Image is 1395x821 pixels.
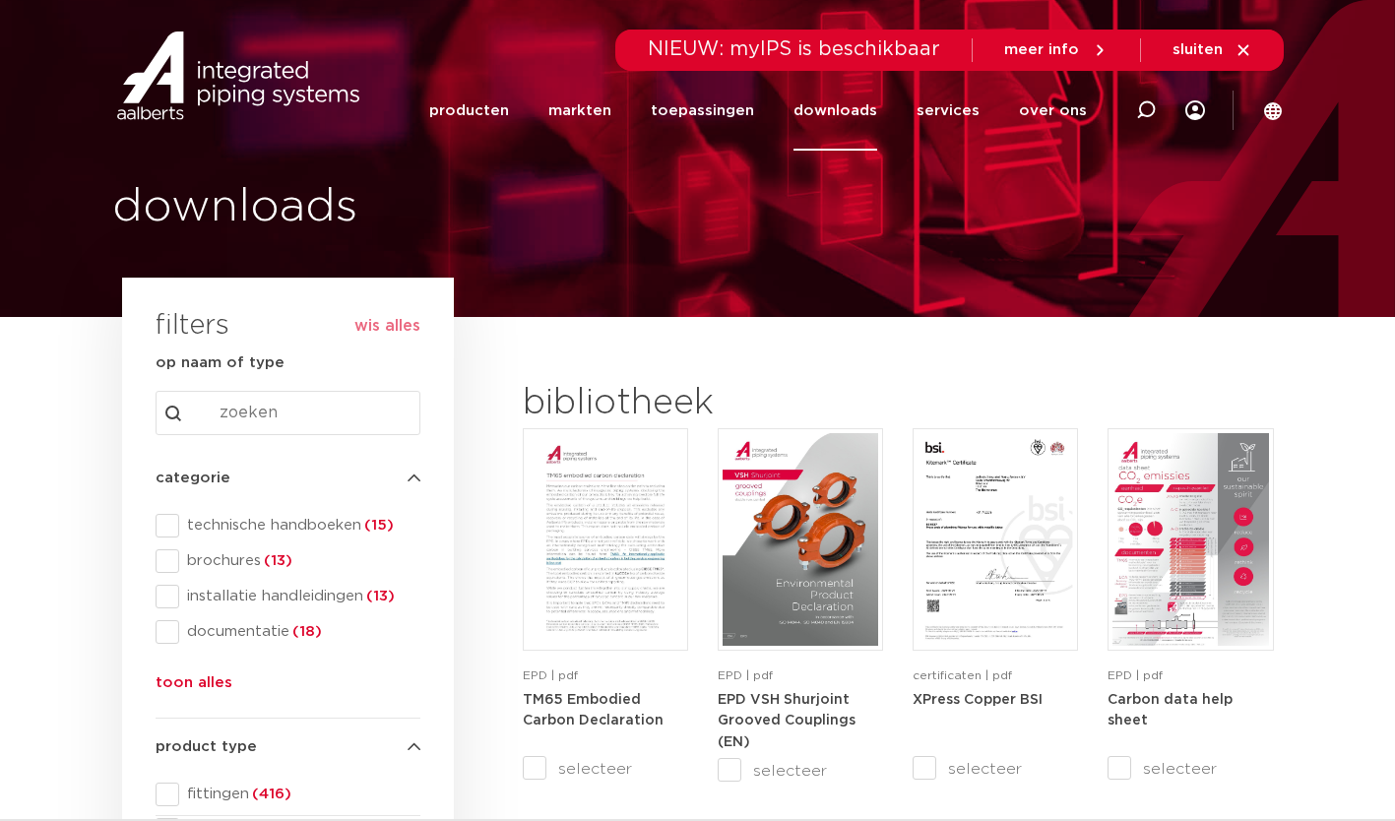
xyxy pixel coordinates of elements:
[648,39,940,59] span: NIEUW: myIPS is beschikbaar
[156,355,285,370] strong: op naam of type
[179,551,420,571] span: brochures
[651,71,754,151] a: toepassingen
[913,693,1043,707] strong: XPress Copper BSI
[718,693,856,749] strong: EPD VSH Shurjoint Grooved Couplings (EN)
[156,735,420,759] h4: product type
[523,692,664,728] a: TM65 Embodied Carbon Declaration
[1108,669,1163,681] span: EPD | pdf
[913,669,1012,681] span: certificaten | pdf
[179,587,420,606] span: installatie handleidingen
[918,433,1073,646] img: XPress_Koper_BSI-pdf.jpg
[917,71,980,151] a: services
[156,671,232,703] button: toon alles
[1173,41,1252,59] a: sluiten
[718,669,773,681] span: EPD | pdf
[429,71,509,151] a: producten
[1108,692,1233,728] a: Carbon data help sheet
[363,589,395,603] span: (13)
[793,71,877,151] a: downloads
[1185,71,1205,151] div: my IPS
[548,71,611,151] a: markten
[156,514,420,537] div: technische handboeken(15)
[361,518,394,533] span: (15)
[261,553,292,568] span: (13)
[528,433,683,646] img: TM65-Embodied-Carbon-Declaration-pdf.jpg
[354,316,420,336] button: wis alles
[1004,42,1079,57] span: meer info
[718,759,883,783] label: selecteer
[249,787,291,801] span: (416)
[179,785,420,804] span: fittingen
[1019,71,1087,151] a: over ons
[523,757,688,781] label: selecteer
[913,692,1043,707] a: XPress Copper BSI
[179,516,420,536] span: technische handboeken
[1112,433,1268,646] img: NL-Carbon-data-help-sheet-pdf.jpg
[156,620,420,644] div: documentatie(18)
[289,624,322,639] span: (18)
[723,433,878,646] img: VSH-Shurjoint-Grooved-Couplings_A4EPD_5011512_EN-pdf.jpg
[1108,757,1273,781] label: selecteer
[1173,42,1223,57] span: sluiten
[1108,693,1233,728] strong: Carbon data help sheet
[112,176,688,239] h1: downloads
[156,783,420,806] div: fittingen(416)
[523,669,578,681] span: EPD | pdf
[429,71,1087,151] nav: Menu
[523,380,873,427] h2: bibliotheek
[156,549,420,573] div: brochures(13)
[718,692,856,749] a: EPD VSH Shurjoint Grooved Couplings (EN)
[913,757,1078,781] label: selecteer
[523,693,664,728] strong: TM65 Embodied Carbon Declaration
[179,622,420,642] span: documentatie
[1004,41,1109,59] a: meer info
[156,585,420,608] div: installatie handleidingen(13)
[156,467,420,490] h4: categorie
[156,303,229,350] h3: filters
